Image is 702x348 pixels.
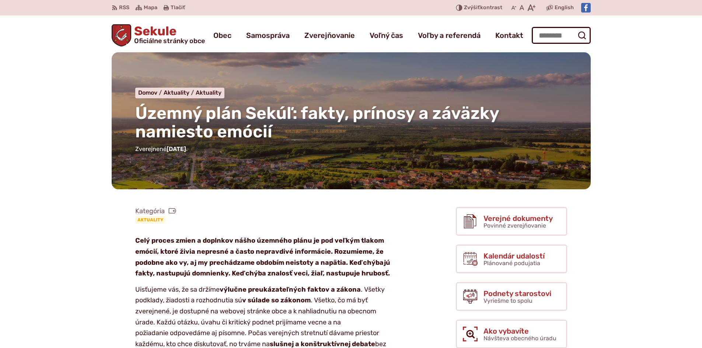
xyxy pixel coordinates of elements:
[483,252,545,260] span: Kalendár udalostí
[483,214,553,222] span: Verejné dokumenty
[483,297,532,304] span: Vyriešme to spolu
[418,25,481,46] a: Voľby a referendá
[167,145,186,152] span: [DATE]
[456,245,567,273] a: Kalendár udalostí Plánované podujatia
[112,24,205,46] a: Logo Sekule, prejsť na domovskú stránku.
[553,3,575,12] a: English
[483,335,556,342] span: Návšteva obecného úradu
[242,296,311,304] strong: v súlade so zákonom
[196,89,221,96] a: Aktuality
[464,4,480,11] span: Zvýšiť
[581,3,591,13] img: Prejsť na Facebook stránku
[456,282,567,311] a: Podnety starostovi Vyriešme to spolu
[213,25,231,46] a: Obec
[483,327,556,335] span: Ako vybavíte
[138,89,164,96] a: Domov
[495,25,523,46] a: Kontakt
[144,3,157,12] span: Mapa
[135,103,499,142] span: Územný plán Sekúľ: fakty, prínosy a záväzky namiesto emócií
[220,285,361,293] strong: výlučne preukázateľných faktov a zákona
[483,289,551,298] span: Podnety starostovi
[135,144,567,154] p: Zverejnené .
[555,3,574,12] span: English
[270,340,375,348] strong: slušnej a konštruktívnej debate
[134,38,205,44] span: Oficiálne stránky obce
[171,5,185,11] span: Tlačiť
[119,3,129,12] span: RSS
[483,222,546,229] span: Povinné zverejňovanie
[135,207,177,215] span: Kategória
[370,25,403,46] a: Voľný čas
[164,89,189,96] span: Aktuality
[456,207,567,236] a: Verejné dokumenty Povinné zverejňovanie
[135,216,165,224] a: Aktuality
[246,25,290,46] a: Samospráva
[138,89,157,96] span: Domov
[112,24,132,46] img: Prejsť na domovskú stránku
[304,25,355,46] a: Zverejňovanie
[464,5,502,11] span: kontrast
[164,89,196,96] a: Aktuality
[131,25,205,44] span: Sekule
[483,260,540,267] span: Plánované podujatia
[135,236,390,277] strong: Celý proces zmien a doplnkov nášho územného plánu je pod veľkým tlakom emócií, ktoré živia nepres...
